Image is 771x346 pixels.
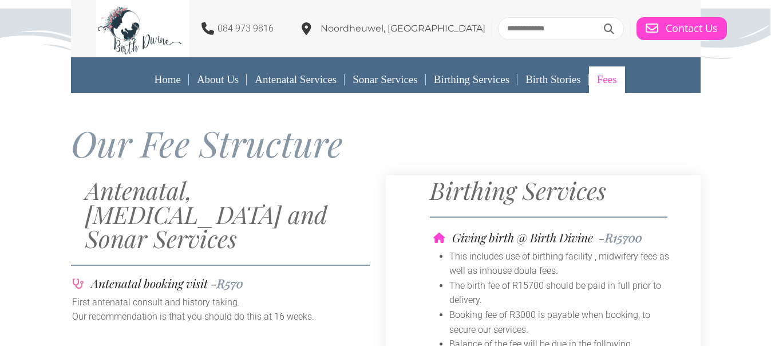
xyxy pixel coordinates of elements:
li: Booking fee of R3000 is payable when booking, to secure our services. [449,308,678,337]
span: Contact Us [666,22,718,35]
a: Fees [589,66,625,93]
li: This includes use of birthing facility , midwifery fees as well as inhouse doula fees. [449,249,678,278]
h4: Giving birth @ Birth Divine - [452,231,642,243]
p: 084 973 9816 [218,21,274,36]
a: About Us [189,66,247,93]
a: Contact Us [636,17,727,40]
a: Birthing Services [426,66,517,93]
h2: Birthing Services [430,178,694,202]
p: First antenatal consult and history taking. [72,295,385,310]
li: The birth fee of R15700 should be paid in full prior to delivery. [449,278,678,308]
span: Noordheuwel, [GEOGRAPHIC_DATA] [321,23,485,34]
a: Home [146,66,188,93]
span: R570 [217,275,243,291]
a: Antenatal Services [247,66,345,93]
a: Birth Stories [517,66,589,93]
span: Our Fee Structure [71,119,343,167]
a: Sonar Services [345,66,425,93]
h2: Antenatal, [MEDICAL_DATA] and Sonar Services [85,178,386,250]
p: Our recommendation is that you should do this at 16 weeks. [72,309,385,324]
span: R15700 [605,229,642,245]
h4: Antenatal booking visit - [91,277,243,289]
